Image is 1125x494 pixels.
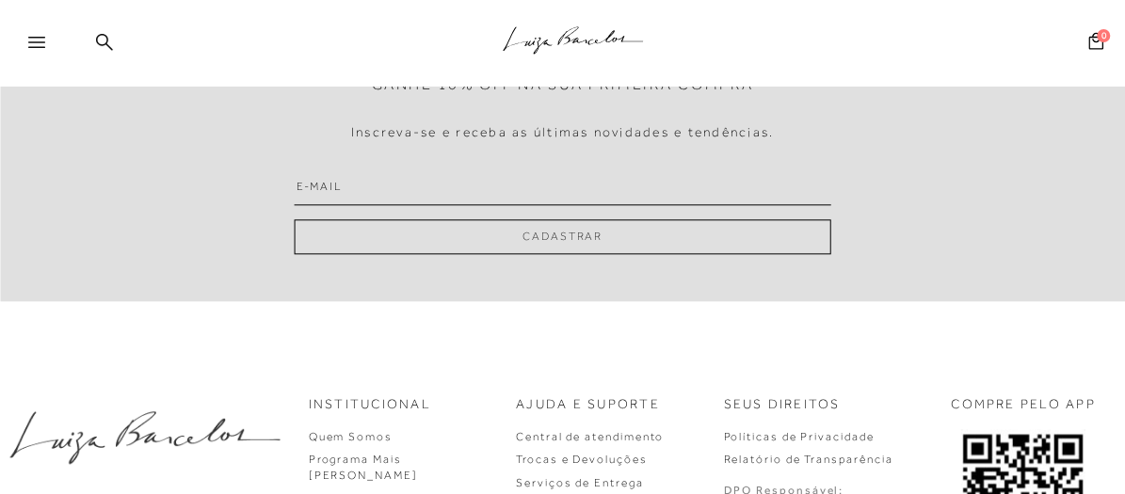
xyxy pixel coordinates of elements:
p: Ajuda e Suporte [516,395,660,414]
input: E-mail [295,168,831,205]
a: Políticas de Privacidade [723,430,874,443]
h4: Inscreva-se e receba as últimas novidades e tendências. [351,124,774,140]
a: Trocas e Devoluções [516,453,647,466]
p: COMPRE PELO APP [951,395,1096,414]
p: Seus Direitos [723,395,840,414]
a: Programa Mais [PERSON_NAME] [309,453,418,482]
button: Cadastrar [295,219,831,254]
button: 0 [1083,31,1109,56]
a: Quem Somos [309,430,393,443]
a: Central de atendimento [516,430,664,443]
a: Relatório de Transparência [723,453,892,466]
img: luiza-barcelos.png [9,411,281,464]
span: 0 [1097,29,1110,42]
p: Institucional [309,395,431,414]
a: Serviços de Entrega [516,476,643,489]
